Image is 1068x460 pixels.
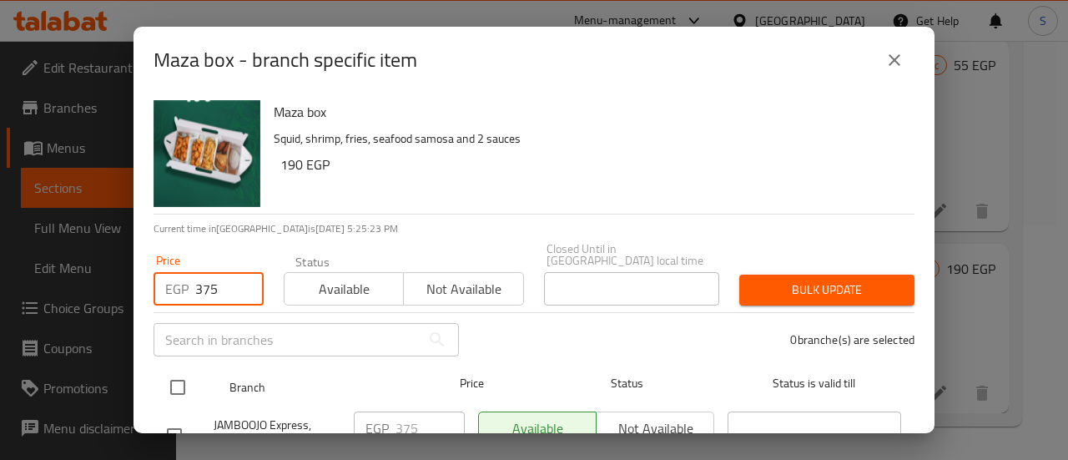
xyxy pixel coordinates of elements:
[154,221,914,236] p: Current time in [GEOGRAPHIC_DATA] is [DATE] 5:25:23 PM
[541,373,714,394] span: Status
[403,272,523,306] button: Not available
[365,418,389,438] p: EGP
[291,277,397,301] span: Available
[274,129,901,149] p: Squid, shrimp, fries, seafood samosa and 2 sauces
[874,40,914,80] button: close
[284,272,404,306] button: Available
[195,272,264,306] input: Please enter price
[274,100,901,124] h6: Maza box
[395,412,465,445] input: Please enter price
[728,373,901,394] span: Status is valid till
[154,100,260,207] img: Maza box
[214,415,340,457] span: JAMBOOJO Express, Shatby
[411,277,516,301] span: Not available
[753,280,901,301] span: Bulk update
[154,323,421,356] input: Search in branches
[790,331,914,348] p: 0 branche(s) are selected
[739,275,914,306] button: Bulk update
[229,377,403,398] span: Branch
[165,279,189,299] p: EGP
[416,373,527,394] span: Price
[280,153,901,176] h6: 190 EGP
[154,47,417,73] h2: Maza box - branch specific item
